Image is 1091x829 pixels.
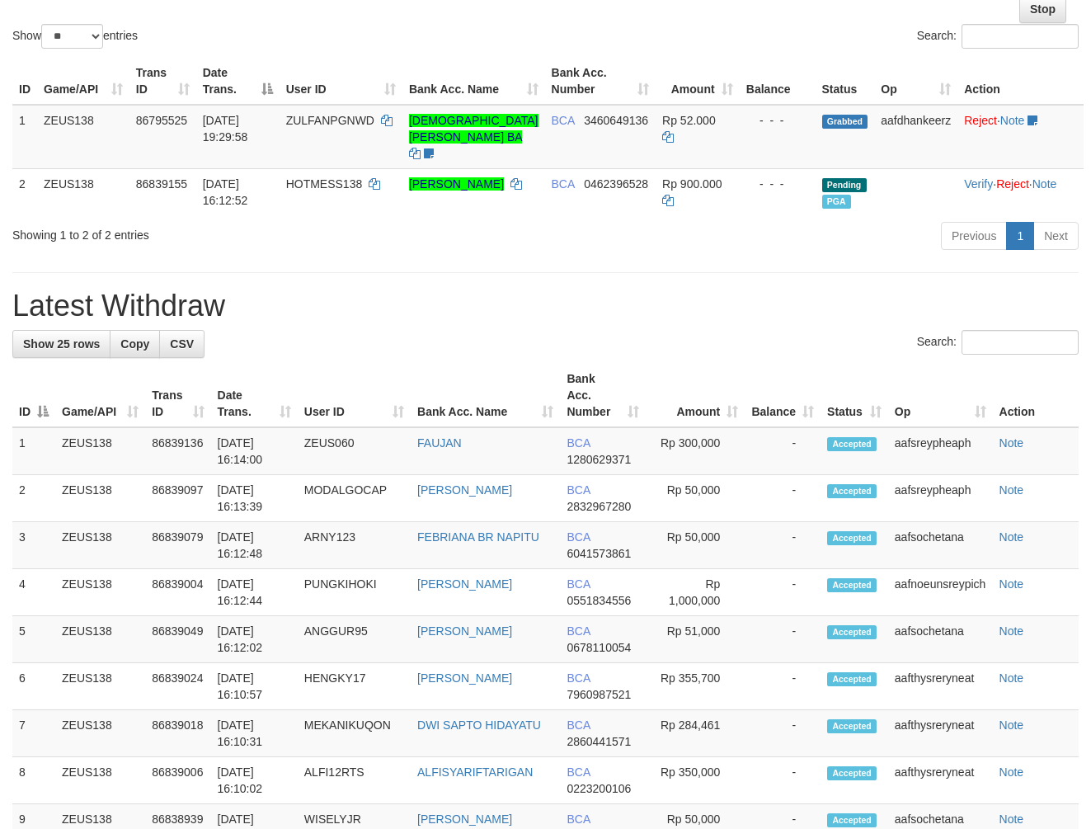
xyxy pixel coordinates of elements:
td: aafsreypheaph [888,475,993,522]
th: Action [957,58,1084,105]
th: User ID: activate to sort column ascending [280,58,402,105]
td: · · [957,168,1084,215]
th: Trans ID: activate to sort column ascending [145,364,210,427]
span: Copy 2860441571 to clipboard [567,735,631,748]
span: Accepted [827,813,877,827]
td: ZEUS138 [55,522,145,569]
label: Search: [917,24,1079,49]
label: Show entries [12,24,138,49]
td: 86839049 [145,616,210,663]
th: Amount: activate to sort column ascending [656,58,740,105]
td: - [745,710,821,757]
div: - - - [746,176,809,192]
a: Note [1000,114,1025,127]
td: Rp 50,000 [646,522,745,569]
td: 1 [12,105,37,169]
a: [PERSON_NAME] [417,624,512,638]
td: 86839006 [145,757,210,804]
label: Search: [917,330,1079,355]
td: ZEUS060 [298,427,411,475]
span: Rp 900.000 [662,177,722,191]
span: Copy 0223200106 to clipboard [567,782,631,795]
span: BCA [567,718,590,732]
td: - [745,757,821,804]
th: Bank Acc. Number: activate to sort column ascending [545,58,656,105]
td: Rp 355,700 [646,663,745,710]
td: 1 [12,427,55,475]
a: [PERSON_NAME] [409,177,504,191]
span: Marked by aafnoeunsreypich [822,195,851,209]
span: Copy 6041573861 to clipboard [567,547,631,560]
span: BCA [567,671,590,685]
span: ZULFANPGNWD [286,114,374,127]
span: Copy 2832967280 to clipboard [567,500,631,513]
a: FAUJAN [417,436,462,450]
span: Accepted [827,437,877,451]
td: aafdhankeerz [874,105,957,169]
th: Status [816,58,875,105]
th: Amount: activate to sort column ascending [646,364,745,427]
span: BCA [552,177,575,191]
td: [DATE] 16:10:02 [211,757,298,804]
span: BCA [567,530,590,544]
a: Reject [996,177,1029,191]
td: 86839097 [145,475,210,522]
span: BCA [567,483,590,497]
td: ANGGUR95 [298,616,411,663]
td: 86839018 [145,710,210,757]
td: PUNGKIHOKI [298,569,411,616]
span: Pending [822,178,867,192]
a: Note [999,436,1024,450]
a: [PERSON_NAME] [417,483,512,497]
td: ZEUS138 [55,757,145,804]
th: Op: activate to sort column ascending [874,58,957,105]
th: ID [12,58,37,105]
td: aafthysreryneat [888,757,993,804]
span: BCA [552,114,575,127]
td: aafsreypheaph [888,427,993,475]
a: Copy [110,330,160,358]
span: 86839155 [136,177,187,191]
input: Search: [962,24,1079,49]
span: Copy 3460649136 to clipboard [584,114,648,127]
th: Balance: activate to sort column ascending [745,364,821,427]
span: [DATE] 16:12:52 [203,177,248,207]
a: Note [999,765,1024,779]
div: - - - [746,112,809,129]
td: 86839136 [145,427,210,475]
a: Reject [964,114,997,127]
td: 86839079 [145,522,210,569]
a: Note [999,624,1024,638]
span: Copy 0462396528 to clipboard [584,177,648,191]
td: 2 [12,168,37,215]
a: Show 25 rows [12,330,111,358]
td: 2 [12,475,55,522]
td: [DATE] 16:10:31 [211,710,298,757]
td: Rp 300,000 [646,427,745,475]
span: Grabbed [822,115,868,129]
span: BCA [567,765,590,779]
span: Accepted [827,625,877,639]
a: FEBRIANA BR NAPITU [417,530,539,544]
a: Note [999,483,1024,497]
span: Accepted [827,766,877,780]
a: Verify [964,177,993,191]
span: Copy [120,337,149,351]
td: - [745,663,821,710]
th: Bank Acc. Name: activate to sort column ascending [411,364,560,427]
td: - [745,569,821,616]
td: Rp 284,461 [646,710,745,757]
td: [DATE] 16:12:44 [211,569,298,616]
span: Rp 52.000 [662,114,716,127]
th: Game/API: activate to sort column ascending [55,364,145,427]
select: Showentries [41,24,103,49]
td: - [745,475,821,522]
a: Note [999,718,1024,732]
td: ZEUS138 [37,168,129,215]
span: Copy 0551834556 to clipboard [567,594,631,607]
td: [DATE] 16:12:02 [211,616,298,663]
a: Previous [941,222,1007,250]
a: [PERSON_NAME] [417,813,512,826]
th: Game/API: activate to sort column ascending [37,58,129,105]
td: 5 [12,616,55,663]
